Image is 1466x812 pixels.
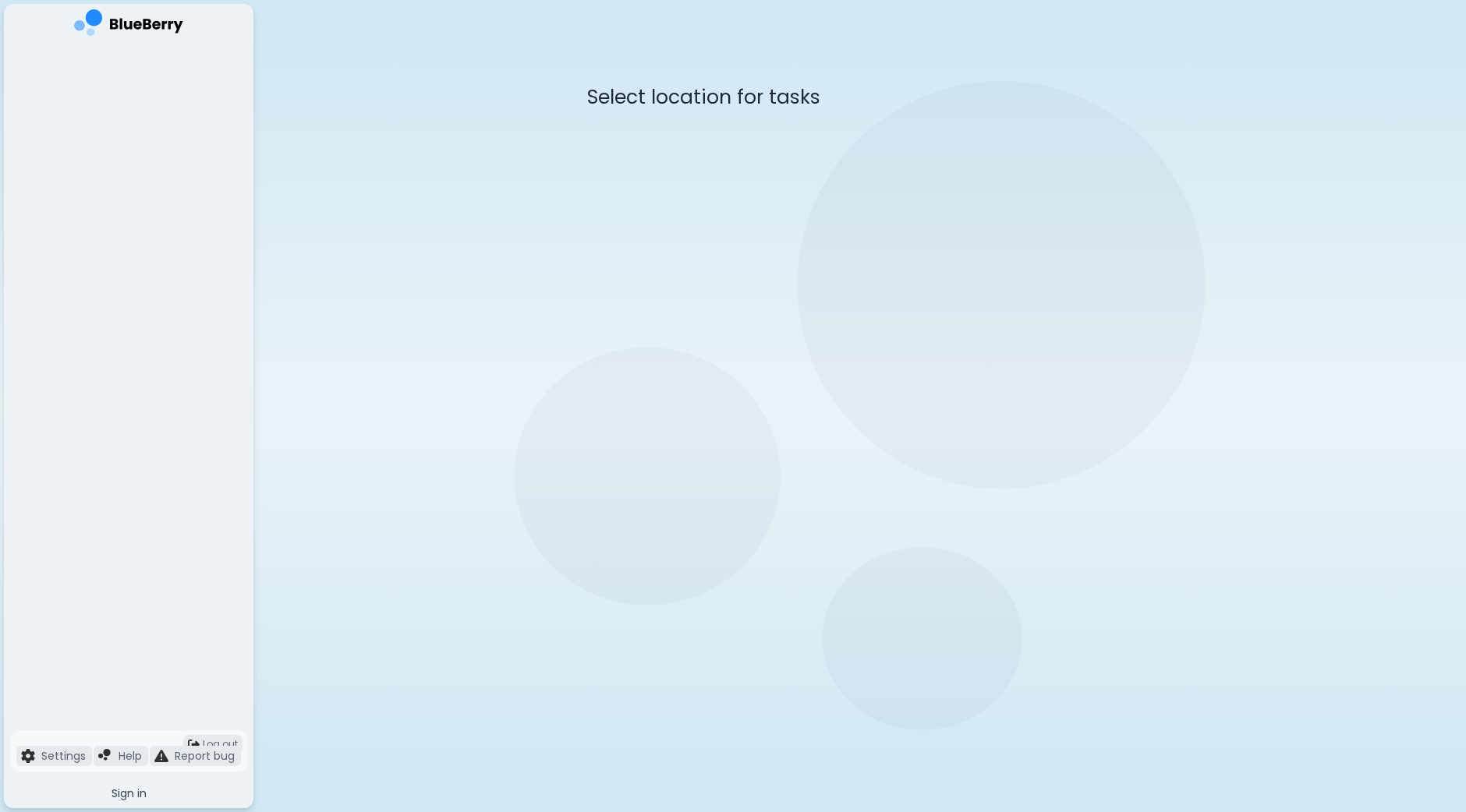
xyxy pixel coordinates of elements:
[112,786,147,800] span: Sign in
[175,749,235,763] p: Report bug
[188,739,200,750] img: logout
[10,778,247,808] button: Sign in
[587,84,1133,110] p: Select location for tasks
[203,738,238,750] span: Log out
[21,749,35,763] img: file icon
[98,749,112,763] img: file icon
[119,749,142,763] p: Help
[154,749,168,763] img: file icon
[41,749,86,763] p: Settings
[74,9,183,41] img: company logo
